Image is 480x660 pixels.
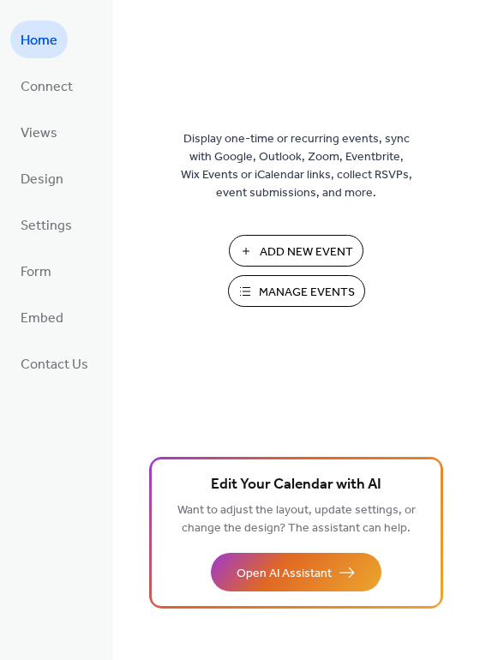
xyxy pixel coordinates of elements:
span: Open AI Assistant [237,565,332,583]
span: Add New Event [260,243,353,261]
span: Form [21,259,51,286]
a: Embed [10,298,74,336]
span: Manage Events [259,284,355,302]
a: Contact Us [10,345,99,382]
span: Want to adjust the layout, update settings, or change the design? The assistant can help. [177,499,416,540]
span: Embed [21,305,63,333]
a: Design [10,159,74,197]
span: Connect [21,74,73,101]
button: Manage Events [228,275,365,307]
a: Connect [10,67,83,105]
a: Home [10,21,68,58]
a: Settings [10,206,82,243]
span: Views [21,120,57,147]
button: Open AI Assistant [211,553,381,591]
span: Display one-time or recurring events, sync with Google, Outlook, Zoom, Eventbrite, Wix Events or ... [181,130,412,202]
span: Edit Your Calendar with AI [211,473,381,497]
span: Home [21,27,57,55]
a: Form [10,252,62,290]
span: Contact Us [21,351,88,379]
button: Add New Event [229,235,363,267]
span: Design [21,166,63,194]
span: Settings [21,213,72,240]
a: Views [10,113,68,151]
